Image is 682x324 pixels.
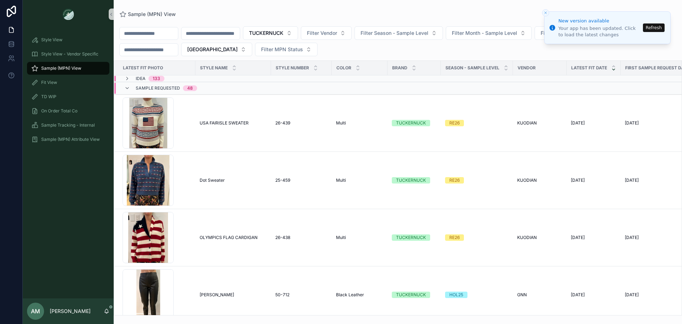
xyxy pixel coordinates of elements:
[41,51,98,57] span: Style View - Vendor Specific
[27,133,109,146] a: Sample (MPN) Attribute View
[136,85,180,91] span: Sample Requested
[643,23,665,32] button: Refresh
[275,177,328,183] a: 25-459
[571,177,585,183] span: [DATE]
[336,65,351,71] span: Color
[336,120,346,126] span: Multi
[27,119,109,132] a: Sample Tracking - Internal
[396,120,426,126] div: TUCKERNUCK
[541,30,603,37] span: Filter Category (from Idea)
[517,235,537,240] span: KUODIAN
[27,76,109,89] a: Fit View
[27,62,109,75] a: Sample (MPN) View
[336,177,383,183] a: Multi
[200,120,267,126] a: USA FAIRISLE SWEATER
[41,122,95,128] span: Sample Tracking - Internal
[41,37,63,43] span: Style View
[255,43,318,56] button: Select Button
[200,120,249,126] span: USA FAIRISLE SWEATER
[392,234,437,241] a: TUCKERNUCK
[41,108,77,114] span: On Order Total Co
[181,43,252,56] button: Select Button
[275,120,290,126] span: 26-439
[625,292,639,298] span: [DATE]
[449,234,460,241] div: RE26
[200,65,228,71] span: Style Name
[63,9,74,20] img: App logo
[446,26,532,40] button: Select Button
[50,308,91,315] p: [PERSON_NAME]
[571,235,585,240] span: [DATE]
[445,292,509,298] a: HOL25
[41,137,100,142] span: Sample (MPN) Attribute View
[449,120,460,126] div: RE26
[392,120,437,126] a: TUCKERNUCK
[542,9,549,16] button: Close toast
[275,235,290,240] span: 26-438
[452,30,517,37] span: Filter Month - Sample Level
[119,11,176,18] a: Sample (MPN) View
[336,235,383,240] a: Multi
[27,105,109,117] a: On Order Total Co
[517,292,527,298] span: GNN
[41,80,57,85] span: Fit View
[336,235,346,240] span: Multi
[518,65,536,71] span: Vendor
[625,177,639,183] span: [DATE]
[396,234,426,241] div: TUCKERNUCK
[571,292,616,298] a: [DATE]
[361,30,428,37] span: Filter Season - Sample Level
[275,292,289,298] span: 50-712
[249,30,283,37] span: TUCKERNUCK
[535,26,618,40] button: Select Button
[200,177,225,183] span: Dot Sweater
[445,65,499,71] span: Season - Sample Level
[336,120,383,126] a: Multi
[23,28,114,155] div: scrollable content
[571,120,585,126] span: [DATE]
[392,65,407,71] span: Brand
[275,120,328,126] a: 26-439
[571,235,616,240] a: [DATE]
[27,90,109,103] a: TD WIP
[392,177,437,184] a: TUCKERNUCK
[307,30,337,37] span: Filter Vendor
[41,94,56,100] span: TD WIP
[136,76,146,81] span: Idea
[571,177,616,183] a: [DATE]
[261,46,303,53] span: Filter MPN Status
[200,235,267,240] a: OLYMPICS FLAG CARDIGAN
[27,48,109,60] a: Style View - Vendor Specific
[301,26,352,40] button: Select Button
[517,177,537,183] span: KUODIAN
[558,25,641,38] div: Your app has been updated. Click to load the latest changes
[153,76,160,81] div: 133
[517,120,537,126] span: KUODIAN
[571,292,585,298] span: [DATE]
[243,26,298,40] button: Select Button
[123,65,163,71] span: Latest Fit Photo
[445,234,509,241] a: RE26
[200,292,267,298] a: [PERSON_NAME]
[336,177,346,183] span: Multi
[27,33,109,46] a: Style View
[275,177,290,183] span: 25-459
[449,177,460,184] div: RE26
[571,120,616,126] a: [DATE]
[571,65,607,71] span: Latest Fit Date
[445,177,509,184] a: RE26
[200,292,234,298] span: [PERSON_NAME]
[625,235,639,240] span: [DATE]
[517,177,562,183] a: KUODIAN
[41,65,81,71] span: Sample (MPN) View
[354,26,443,40] button: Select Button
[275,235,328,240] a: 26-438
[517,120,562,126] a: KUODIAN
[396,177,426,184] div: TUCKERNUCK
[517,292,562,298] a: GNN
[445,120,509,126] a: RE26
[275,292,328,298] a: 50-712
[187,85,193,91] div: 48
[396,292,426,298] div: TUCKERNUCK
[128,11,176,18] span: Sample (MPN) View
